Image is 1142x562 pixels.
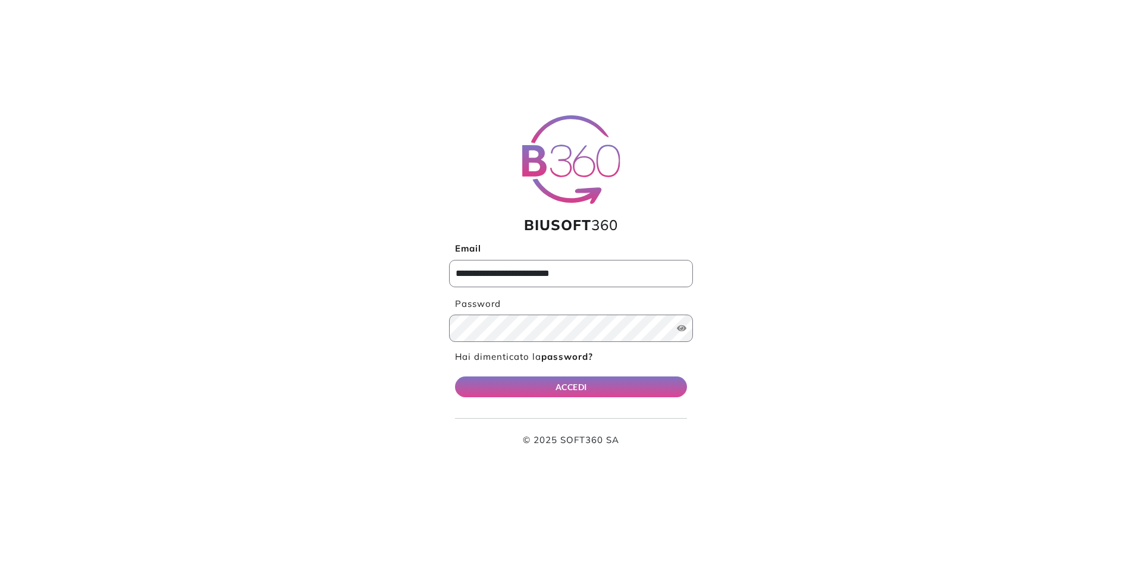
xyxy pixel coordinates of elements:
[455,243,481,254] b: Email
[455,434,687,447] p: © 2025 SOFT360 SA
[449,216,693,234] h1: 360
[541,351,593,362] b: password?
[449,297,693,311] label: Password
[455,351,593,362] a: Hai dimenticato lapassword?
[455,376,687,397] button: ACCEDI
[524,216,591,234] span: BIUSOFT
